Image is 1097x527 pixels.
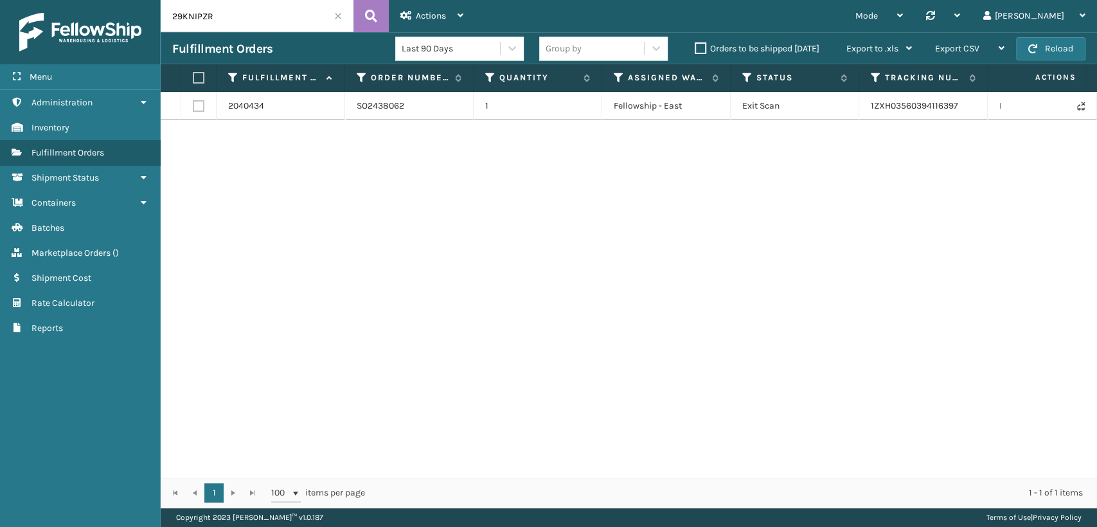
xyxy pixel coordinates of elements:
[31,272,91,283] span: Shipment Cost
[176,508,323,527] p: Copyright 2023 [PERSON_NAME]™ v 1.0.187
[271,487,290,499] span: 100
[204,483,224,503] a: 1
[731,92,859,120] td: Exit Scan
[628,72,706,84] label: Assigned Warehouse
[846,43,898,54] span: Export to .xls
[1016,37,1085,60] button: Reload
[986,508,1082,527] div: |
[1033,513,1082,522] a: Privacy Policy
[19,13,141,51] img: logo
[371,72,449,84] label: Order Number
[402,42,501,55] div: Last 90 Days
[31,222,64,233] span: Batches
[112,247,119,258] span: ( )
[30,71,52,82] span: Menu
[756,72,834,84] label: Status
[172,41,272,57] h3: Fulfillment Orders
[859,92,988,120] td: 1ZXH03560394116397
[602,92,731,120] td: Fellowship - East
[31,197,76,208] span: Containers
[31,172,99,183] span: Shipment Status
[499,72,577,84] label: Quantity
[31,122,69,133] span: Inventory
[1077,102,1085,111] i: Never Shipped
[474,92,602,120] td: 1
[546,42,582,55] div: Group by
[383,487,1083,499] div: 1 - 1 of 1 items
[986,513,1031,522] a: Terms of Use
[31,298,94,308] span: Rate Calculator
[695,43,819,54] label: Orders to be shipped [DATE]
[994,67,1084,88] span: Actions
[31,247,111,258] span: Marketplace Orders
[855,10,878,21] span: Mode
[31,323,63,334] span: Reports
[31,147,104,158] span: Fulfillment Orders
[271,483,365,503] span: items per page
[242,72,320,84] label: Fulfillment Order Id
[31,97,93,108] span: Administration
[935,43,979,54] span: Export CSV
[416,10,446,21] span: Actions
[885,72,963,84] label: Tracking Number
[357,100,404,112] a: SO2438062
[228,100,264,112] a: 2040434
